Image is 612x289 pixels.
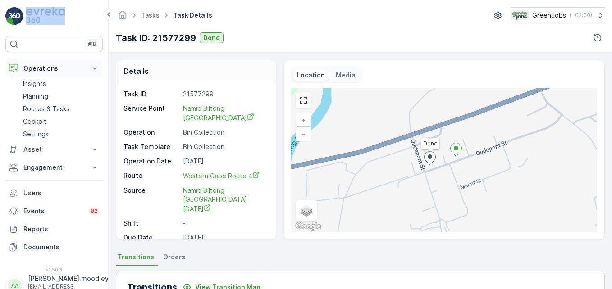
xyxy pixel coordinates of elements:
span: Namib Biltong [GEOGRAPHIC_DATA] [DATE] [183,186,249,212]
p: GreenJobs [532,11,566,20]
p: Task Template [123,142,179,151]
p: Location [297,71,325,80]
a: Namib Biltong Wellington [183,104,267,122]
span: Transitions [118,253,154,262]
a: Homepage [118,14,128,21]
span: + [301,116,306,124]
p: Bin Collection [183,142,267,151]
img: logo_light-DOdMpM7g.png [26,7,65,25]
p: ( +02:00 ) [570,12,592,19]
button: GreenJobs(+02:00) [511,7,605,23]
p: Service Point [123,104,179,122]
a: Layers [297,201,316,221]
a: Zoom In [297,113,310,127]
img: Google [293,221,323,232]
p: 21577299 [183,90,267,99]
a: Planning [19,90,103,103]
img: logo [5,7,23,25]
p: Routes & Tasks [23,104,69,113]
p: Events [23,207,83,216]
p: Asset [23,145,85,154]
span: v 1.50.3 [5,267,103,272]
button: Engagement [5,158,103,176]
span: − [301,130,306,137]
button: Done [200,32,224,43]
p: Cockpit [23,117,46,126]
p: Engagement [23,163,85,172]
p: Media [336,71,356,80]
p: Bin Collection [183,128,267,137]
a: Routes & Tasks [19,103,103,115]
p: Operations [23,64,85,73]
p: Route [123,171,179,181]
a: Open this area in Google Maps (opens a new window) [293,221,323,232]
p: Users [23,189,99,198]
a: Western Cape Route 4 [183,171,267,181]
button: Asset [5,140,103,158]
p: Shift [123,219,179,228]
span: Task Details [171,11,214,20]
p: Source [123,186,179,213]
a: Namib Biltong Wellington Thursday [183,186,267,213]
p: Settings [23,130,49,139]
p: Operation [123,128,179,137]
p: Planning [23,92,48,101]
a: Documents [5,238,103,256]
a: Cockpit [19,115,103,128]
p: [DATE] [183,157,267,166]
p: ⌘B [87,41,96,48]
p: [DATE] [183,233,267,242]
p: Done [203,33,220,42]
img: Green_Jobs_Logo.png [511,10,529,20]
a: Zoom Out [297,127,310,140]
p: Due Date [123,233,179,242]
span: Western Cape Route 4 [183,172,260,180]
span: Namib Biltong [GEOGRAPHIC_DATA] [183,104,254,122]
p: Details [123,66,149,77]
p: Operation Date [123,157,179,166]
a: Settings [19,128,103,140]
p: 82 [91,208,97,215]
a: Users [5,184,103,202]
p: - [183,219,267,228]
button: Operations [5,59,103,77]
p: Documents [23,243,99,252]
p: Reports [23,225,99,234]
a: View Fullscreen [297,94,310,107]
a: Insights [19,77,103,90]
p: Task ID: 21577299 [116,31,196,45]
a: Tasks [141,11,160,19]
p: Task ID [123,90,179,99]
a: Events82 [5,202,103,220]
span: Orders [163,253,185,262]
p: [PERSON_NAME].moodley [28,274,109,283]
a: Reports [5,220,103,238]
p: Insights [23,79,46,88]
